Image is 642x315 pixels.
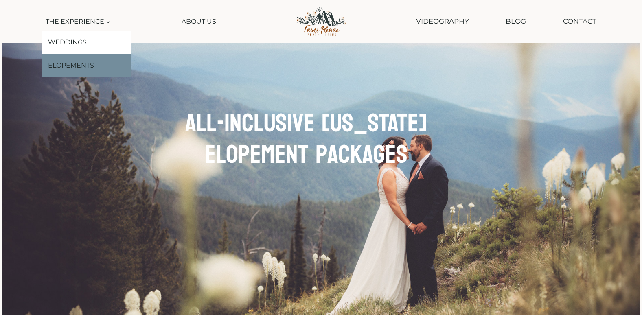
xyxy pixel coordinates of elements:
[42,31,131,54] a: Weddings
[42,12,114,31] button: Child menu of The Experience
[178,12,220,31] a: About Us
[559,11,600,32] a: Contact
[171,108,441,171] h1: All-Inclusive [US_STATE] Elopement Packages
[42,12,220,31] nav: Primary
[412,11,600,32] nav: Secondary
[412,11,473,32] a: Videography
[502,11,530,32] a: Blog
[287,4,355,38] img: Tami Renae Photo & Films Logo
[42,54,131,77] a: Elopements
